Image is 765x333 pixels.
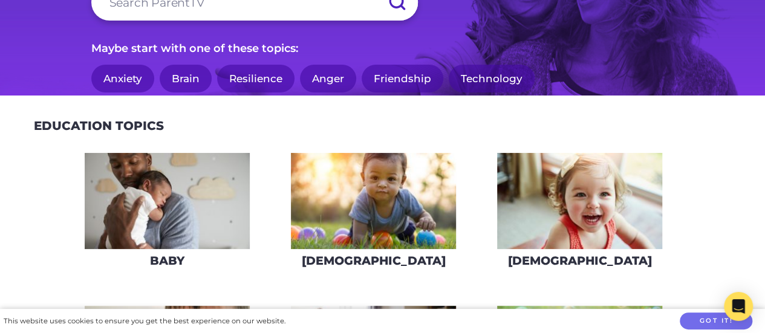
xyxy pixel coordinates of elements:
div: Open Intercom Messenger [724,292,753,321]
h3: [DEMOGRAPHIC_DATA] [508,254,652,268]
div: This website uses cookies to ensure you get the best experience on our website. [4,315,285,328]
a: [DEMOGRAPHIC_DATA] [496,152,663,276]
button: Got it! [680,312,752,330]
a: Brain [160,65,212,93]
h3: Baby [150,254,184,268]
p: Maybe start with one of these topics: [91,39,674,58]
a: Anxiety [91,65,154,93]
a: [DEMOGRAPHIC_DATA] [290,152,457,276]
h3: [DEMOGRAPHIC_DATA] [302,254,446,268]
img: iStock-620709410-275x160.jpg [291,153,456,249]
a: Resilience [217,65,295,93]
a: Anger [300,65,356,93]
img: AdobeStock_144860523-275x160.jpeg [85,153,250,249]
a: Technology [449,65,535,93]
h2: Education Topics [34,118,164,133]
img: iStock-678589610_super-275x160.jpg [497,153,662,249]
a: Baby [84,152,250,276]
a: Friendship [362,65,443,93]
